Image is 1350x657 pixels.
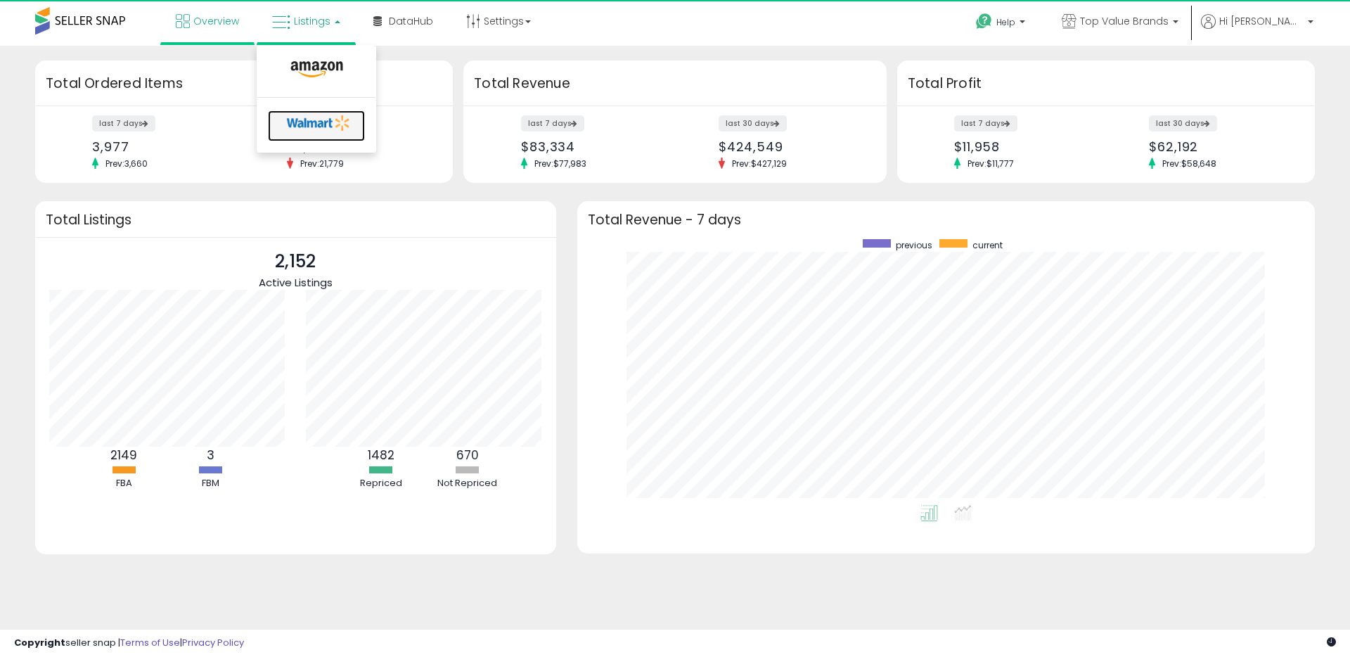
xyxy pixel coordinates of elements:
[92,139,233,154] div: 3,977
[92,115,155,132] label: last 7 days
[954,139,1095,154] div: $11,958
[1201,14,1313,46] a: Hi [PERSON_NAME]
[368,447,394,464] b: 1482
[207,447,214,464] b: 3
[456,447,479,464] b: 670
[287,139,428,154] div: 20,701
[293,158,351,170] span: Prev: 21,779
[168,477,252,490] div: FBM
[972,239,1003,251] span: current
[719,139,862,154] div: $424,549
[1080,14,1169,28] span: Top Value Brands
[1149,139,1290,154] div: $62,192
[474,74,876,94] h3: Total Revenue
[996,16,1015,28] span: Help
[725,158,794,170] span: Prev: $427,129
[46,74,442,94] h3: Total Ordered Items
[46,215,546,225] h3: Total Listings
[294,14,330,28] span: Listings
[98,158,155,170] span: Prev: 3,660
[339,477,423,490] div: Repriced
[1155,158,1223,170] span: Prev: $58,648
[1219,14,1304,28] span: Hi [PERSON_NAME]
[82,477,166,490] div: FBA
[896,239,932,251] span: previous
[521,115,584,132] label: last 7 days
[719,115,787,132] label: last 30 days
[960,158,1021,170] span: Prev: $11,777
[193,14,239,28] span: Overview
[954,115,1017,132] label: last 7 days
[975,13,993,30] i: Get Help
[521,139,664,154] div: $83,334
[965,2,1039,46] a: Help
[1149,115,1217,132] label: last 30 days
[110,447,137,464] b: 2149
[425,477,510,490] div: Not Repriced
[389,14,433,28] span: DataHub
[588,215,1304,225] h3: Total Revenue - 7 days
[527,158,593,170] span: Prev: $77,983
[908,74,1304,94] h3: Total Profit
[259,275,333,290] span: Active Listings
[259,248,333,275] p: 2,152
